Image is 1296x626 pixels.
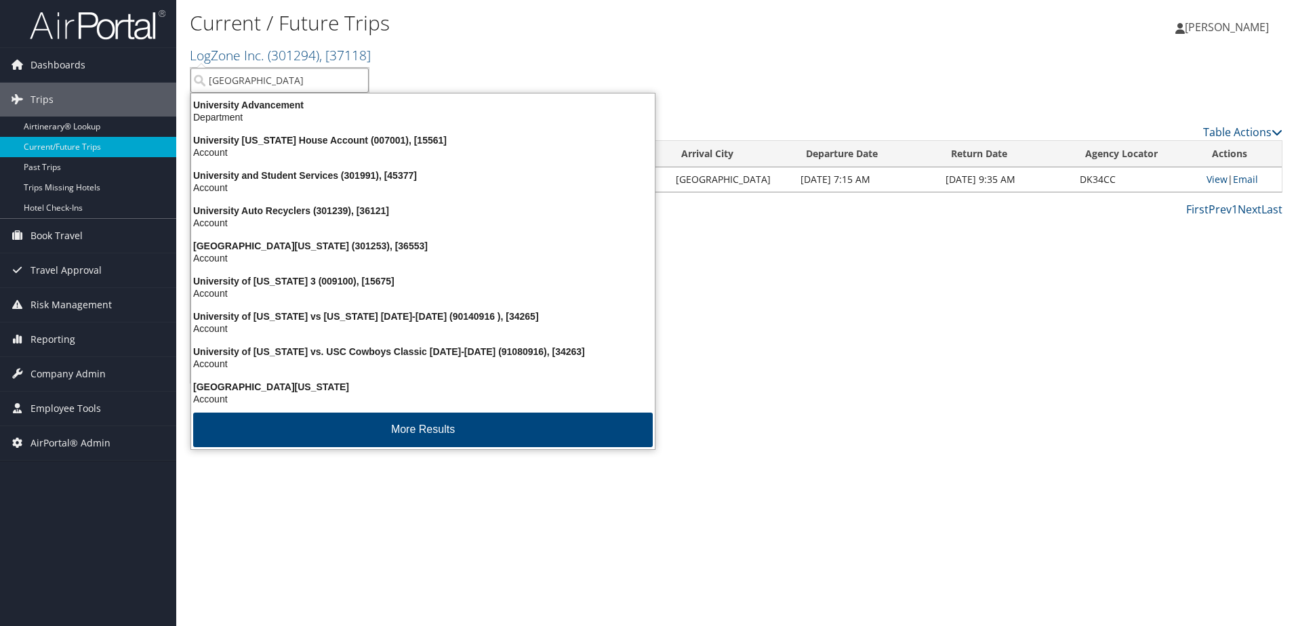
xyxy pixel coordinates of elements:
[1207,173,1228,186] a: View
[183,240,663,252] div: [GEOGRAPHIC_DATA][US_STATE] (301253), [36553]
[31,253,102,287] span: Travel Approval
[183,322,663,335] div: Account
[31,357,106,391] span: Company Admin
[193,413,653,447] button: More Results
[183,111,663,123] div: Department
[190,9,918,37] h1: Current / Future Trips
[183,99,663,111] div: University Advancement
[183,358,663,370] div: Account
[183,275,663,287] div: University of [US_STATE] 3 (009100), [15675]
[31,219,83,253] span: Book Travel
[183,393,663,405] div: Account
[1209,202,1232,217] a: Prev
[183,217,663,229] div: Account
[1175,7,1282,47] a: [PERSON_NAME]
[268,46,319,64] span: ( 301294 )
[190,71,918,89] p: Filter:
[31,426,110,460] span: AirPortal® Admin
[190,68,369,93] input: Search Accounts
[183,146,663,159] div: Account
[1186,202,1209,217] a: First
[183,346,663,358] div: University of [US_STATE] vs. USC Cowboys Classic [DATE]-[DATE] (91080916), [34263]
[939,141,1074,167] th: Return Date: activate to sort column ascending
[31,322,75,356] span: Reporting
[190,46,371,64] a: LogZone Inc.
[183,169,663,182] div: University and Student Services (301991), [45377]
[794,141,939,167] th: Departure Date: activate to sort column descending
[183,381,663,393] div: [GEOGRAPHIC_DATA][US_STATE]
[31,83,54,117] span: Trips
[183,287,663,299] div: Account
[31,392,101,425] span: Employee Tools
[1261,202,1282,217] a: Last
[1185,20,1269,35] span: [PERSON_NAME]
[183,252,663,264] div: Account
[1238,202,1261,217] a: Next
[30,9,165,41] img: airportal-logo.png
[669,141,794,167] th: Arrival City: activate to sort column ascending
[183,182,663,194] div: Account
[1233,173,1258,186] a: Email
[183,205,663,217] div: University Auto Recyclers (301239), [36121]
[1073,141,1200,167] th: Agency Locator: activate to sort column ascending
[1073,167,1200,192] td: DK34CC
[1203,125,1282,140] a: Table Actions
[31,288,112,322] span: Risk Management
[319,46,371,64] span: , [ 37118 ]
[1232,202,1238,217] a: 1
[31,48,85,82] span: Dashboards
[183,310,663,322] div: University of [US_STATE] vs [US_STATE] [DATE]-[DATE] (90140916 ), [34265]
[1200,141,1282,167] th: Actions
[1200,167,1282,192] td: |
[794,167,939,192] td: [DATE] 7:15 AM
[669,167,794,192] td: [GEOGRAPHIC_DATA]
[939,167,1074,192] td: [DATE] 9:35 AM
[183,134,663,146] div: University [US_STATE] House Account (007001), [15561]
